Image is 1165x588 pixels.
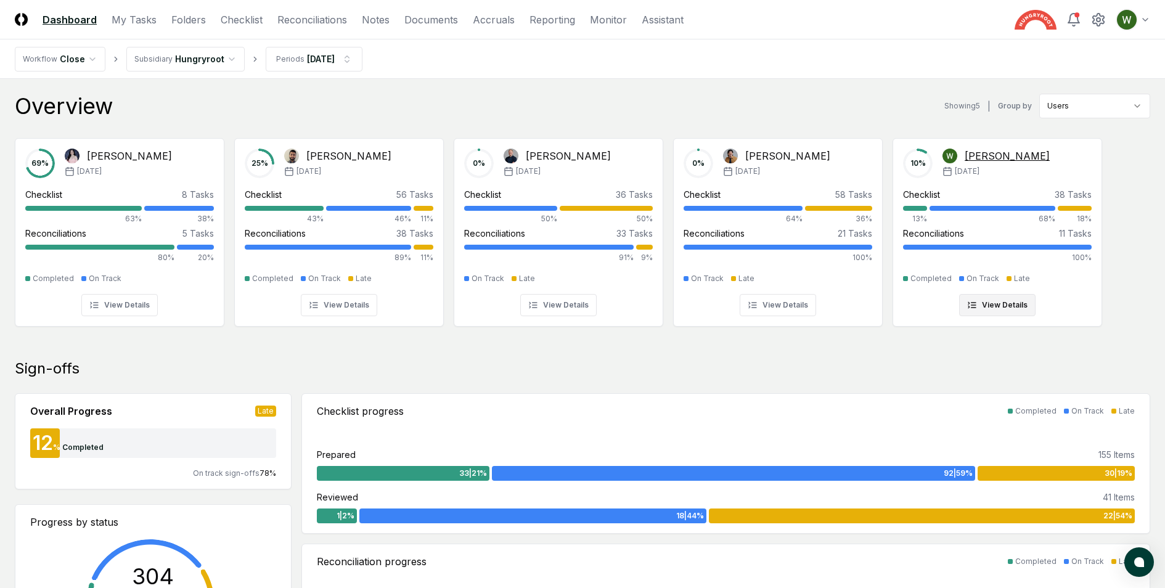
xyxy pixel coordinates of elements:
div: 11% [414,213,433,224]
div: Checklist [464,188,501,201]
span: 30 | 19 % [1105,468,1132,479]
span: 92 | 59 % [944,468,973,479]
span: [DATE] [516,166,541,177]
div: 21 Tasks [838,227,872,240]
div: On Track [1071,406,1104,417]
div: Checklist progress [317,404,404,419]
div: 36% [805,213,872,224]
a: 0%Steve Murphy[PERSON_NAME][DATE]Checklist58 Tasks64%36%Reconciliations21 Tasks100%On TrackLateVi... [673,128,883,327]
div: Subsidiary [134,54,173,65]
span: 33 | 21 % [459,468,487,479]
div: 41 Items [1103,491,1135,504]
div: Reconciliations [464,227,525,240]
div: Sign-offs [15,359,1150,378]
div: Checklist [25,188,62,201]
button: View Details [81,294,158,316]
div: Reviewed [317,491,358,504]
div: 56 Tasks [396,188,433,201]
div: [PERSON_NAME] [965,149,1050,163]
a: Reconciliations [277,12,347,27]
div: 155 Items [1098,448,1135,461]
a: 69%Gaile De Leon[PERSON_NAME][DATE]Checklist8 Tasks63%38%Reconciliations5 Tasks80%20%CompletedOn ... [15,128,224,327]
a: Assistant [642,12,684,27]
div: Completed [252,273,293,284]
div: Late [1119,556,1135,567]
span: 1 | 2 % [337,510,354,521]
div: 9% [636,252,653,263]
a: Accruals [473,12,515,27]
div: Checklist [903,188,940,201]
div: Reconciliations [684,227,745,240]
div: 50% [464,213,557,224]
div: Reconciliation progress [317,554,427,569]
div: Checklist [245,188,282,201]
a: Checklist [221,12,263,27]
div: 36 Tasks [616,188,653,201]
div: 38% [144,213,214,224]
div: Completed [1015,556,1057,567]
span: [DATE] [955,166,979,177]
div: 63% [25,213,142,224]
span: 22 | 54 % [1103,510,1132,521]
div: Periods [276,54,305,65]
span: 18 | 44 % [676,510,704,521]
img: ACg8ocIK_peNeqvot3Ahh9567LsVhi0q3GD2O_uFDzmfmpbAfkCWeQ=s96-c [1117,10,1137,30]
div: On Track [89,273,121,284]
span: [DATE] [735,166,760,177]
span: [DATE] [296,166,321,177]
div: 13% [903,213,927,224]
div: On Track [472,273,504,284]
div: 89% [245,252,411,263]
div: [PERSON_NAME] [306,149,391,163]
div: On Track [691,273,724,284]
div: 68% [930,213,1055,224]
div: Late [255,406,276,417]
div: 12 [30,433,53,453]
div: | [987,100,991,113]
div: 38 Tasks [396,227,433,240]
div: Late [519,273,535,284]
div: Showing 5 [944,100,980,112]
div: Completed [33,273,74,284]
div: [PERSON_NAME] [745,149,830,163]
button: View Details [959,294,1036,316]
nav: breadcrumb [15,47,362,71]
div: On Track [1071,556,1104,567]
a: Reporting [529,12,575,27]
div: 8 Tasks [182,188,214,201]
div: Late [1119,406,1135,417]
a: Notes [362,12,390,27]
div: 100% [684,252,872,263]
span: 78 % [260,468,276,478]
div: On Track [308,273,341,284]
div: Overview [15,94,113,118]
button: View Details [520,294,597,316]
div: 46% [326,213,411,224]
img: Imran Elahi [284,149,299,163]
button: atlas-launcher [1124,547,1154,577]
div: 43% [245,213,324,224]
img: Logo [15,13,28,26]
div: Progress by status [30,515,276,529]
div: 38 Tasks [1055,188,1092,201]
div: 91% [464,252,634,263]
div: 18% [1058,213,1092,224]
a: Dashboard [43,12,97,27]
a: 25%Imran Elahi[PERSON_NAME][DATE]Checklist56 Tasks43%46%11%Reconciliations38 Tasks89%11%Completed... [234,128,444,327]
button: View Details [301,294,377,316]
div: Reconciliations [245,227,306,240]
div: [PERSON_NAME] [526,149,611,163]
div: 58 Tasks [835,188,872,201]
div: 5 Tasks [182,227,214,240]
img: Gaile De Leon [65,149,80,163]
a: Documents [404,12,458,27]
a: Folders [171,12,206,27]
div: Completed [1015,406,1057,417]
div: Overall Progress [30,404,112,419]
div: 80% [25,252,174,263]
div: Late [1014,273,1030,284]
div: Reconciliations [25,227,86,240]
div: 11% [414,252,433,263]
div: Late [738,273,754,284]
div: [DATE] [307,52,335,65]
